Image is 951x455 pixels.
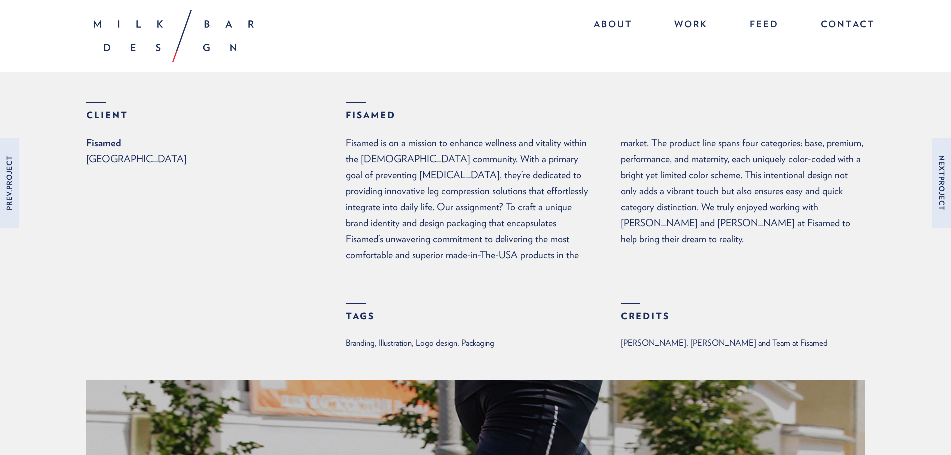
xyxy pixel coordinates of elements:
[86,111,346,120] h3: Client
[938,176,946,210] em: Project
[621,336,865,350] p: [PERSON_NAME], [PERSON_NAME] and Team at Fisamed
[621,312,865,321] h3: Credits
[740,15,789,36] a: Feed
[584,15,642,36] a: About
[664,15,718,36] a: Work
[346,135,865,263] p: Fisamed is on a mission to enhance wellness and vitality within the [DEMOGRAPHIC_DATA] community....
[346,336,529,350] p: Branding, Illustration, Logo design, Packaging
[86,151,346,167] p: [GEOGRAPHIC_DATA]
[86,135,346,151] strong: Fisamed
[94,10,254,62] img: Milk Bar Design
[346,312,591,321] h3: Tags
[811,15,875,36] a: Contact
[346,111,865,120] h3: Fisamed
[5,155,13,190] em: Project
